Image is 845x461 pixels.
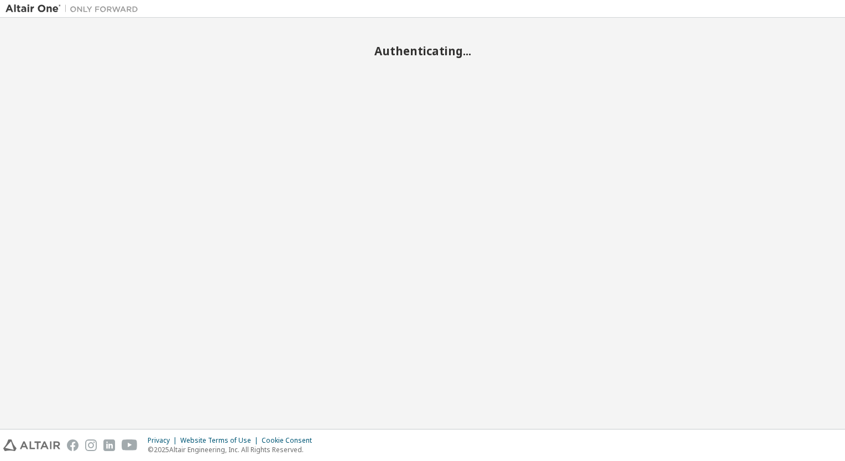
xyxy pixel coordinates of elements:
[6,44,839,58] h2: Authenticating...
[262,436,319,445] div: Cookie Consent
[103,439,115,451] img: linkedin.svg
[148,445,319,454] p: © 2025 Altair Engineering, Inc. All Rights Reserved.
[122,439,138,451] img: youtube.svg
[85,439,97,451] img: instagram.svg
[6,3,144,14] img: Altair One
[180,436,262,445] div: Website Terms of Use
[148,436,180,445] div: Privacy
[3,439,60,451] img: altair_logo.svg
[67,439,79,451] img: facebook.svg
